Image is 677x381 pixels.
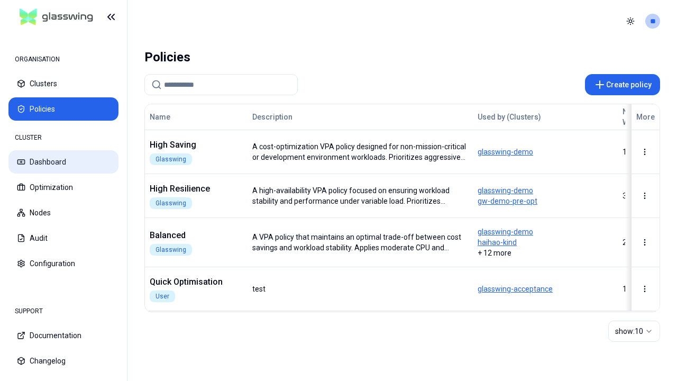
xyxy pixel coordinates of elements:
[478,112,613,122] div: Used by (Clusters)
[623,106,661,128] div: No. of Workloads
[8,226,118,250] button: Audit
[15,5,97,30] img: GlassWing
[150,276,243,288] div: Quick Optimisation
[478,147,613,157] span: glasswing-demo
[623,190,661,201] div: 39
[8,150,118,174] button: Dashboard
[8,201,118,224] button: Nodes
[478,185,613,196] span: glasswing-demo
[8,49,118,70] div: ORGANISATION
[150,244,192,256] div: Glasswing
[478,226,613,237] span: glasswing-demo
[623,147,661,157] div: 1
[478,284,613,294] span: glasswing-acceptance
[252,141,468,162] div: A cost-optimization VPA policy designed for non-mission-critical or development environment workl...
[8,176,118,199] button: Optimization
[252,112,455,122] div: Description
[478,196,613,206] span: gw-demo-pre-opt
[8,349,118,373] button: Changelog
[150,291,175,302] div: User
[150,139,243,151] div: High Saving
[252,284,266,294] div: test
[252,232,468,253] div: A VPA policy that maintains an optimal trade-off between cost savings and workload stability. App...
[623,284,661,294] div: 1
[478,226,613,258] div: + 12 more
[252,185,468,206] div: A high-availability VPA policy focused on ensuring workload stability and performance under varia...
[623,237,661,248] div: 238
[150,153,192,165] div: Glasswing
[150,106,170,128] button: Name
[150,229,243,242] div: Balanced
[8,301,118,322] div: SUPPORT
[8,252,118,275] button: Configuration
[585,74,660,95] button: Create policy
[144,47,190,68] div: Policies
[150,197,192,209] div: Glasswing
[478,237,613,248] span: haihao-kind
[150,183,243,195] div: High Resilience
[636,112,655,122] div: More
[8,72,118,95] button: Clusters
[8,324,118,347] button: Documentation
[8,127,118,148] div: CLUSTER
[8,97,118,121] button: Policies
